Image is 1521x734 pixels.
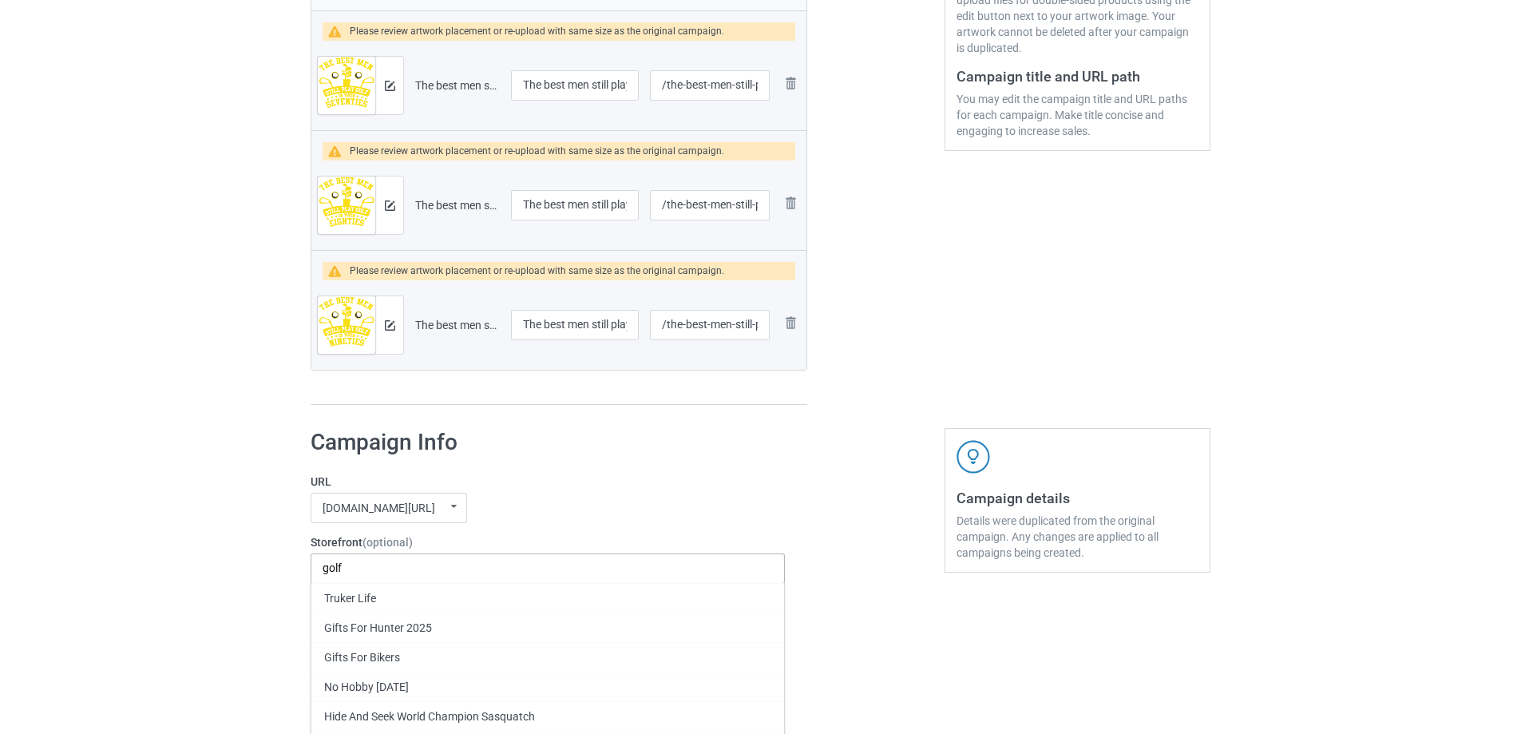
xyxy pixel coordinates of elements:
img: svg+xml;base64,PD94bWwgdmVyc2lvbj0iMS4wIiBlbmNvZGluZz0iVVRGLTgiPz4KPHN2ZyB3aWR0aD0iMTRweCIgaGVpZ2... [385,320,395,331]
label: URL [311,474,785,490]
img: original.png [318,57,375,125]
div: The best men still play golf 90.png [415,317,500,333]
div: Please review artwork placement or re-upload with same size as the original campaign. [350,262,724,280]
div: Hide And Seek World Champion Sasquatch [311,701,784,731]
h3: Campaign details [957,489,1198,507]
div: Details were duplicated from the original campaign. Any changes are applied to all campaigns bein... [957,513,1198,561]
h3: Campaign title and URL path [957,67,1198,85]
div: You may edit the campaign title and URL paths for each campaign. Make title concise and engaging ... [957,91,1198,139]
img: svg+xml;base64,PD94bWwgdmVyc2lvbj0iMS4wIiBlbmNvZGluZz0iVVRGLTgiPz4KPHN2ZyB3aWR0aD0iMjhweCIgaGVpZ2... [781,313,800,332]
div: The best men still play golf 80.png [415,197,500,213]
img: svg+xml;base64,PD94bWwgdmVyc2lvbj0iMS4wIiBlbmNvZGluZz0iVVRGLTgiPz4KPHN2ZyB3aWR0aD0iMTRweCIgaGVpZ2... [385,200,395,211]
div: Please review artwork placement or re-upload with same size as the original campaign. [350,142,724,161]
div: Gifts For Hunter 2025 [311,613,784,642]
img: warning [328,26,350,38]
img: warning [328,265,350,277]
img: svg+xml;base64,PD94bWwgdmVyc2lvbj0iMS4wIiBlbmNvZGluZz0iVVRGLTgiPz4KPHN2ZyB3aWR0aD0iMjhweCIgaGVpZ2... [781,73,800,93]
span: (optional) [362,536,413,549]
div: Truker Life [311,583,784,613]
label: Storefront [311,534,785,550]
div: Gifts For Bikers [311,642,784,672]
img: svg+xml;base64,PD94bWwgdmVyc2lvbj0iMS4wIiBlbmNvZGluZz0iVVRGLTgiPz4KPHN2ZyB3aWR0aD0iMjhweCIgaGVpZ2... [781,193,800,212]
div: [DOMAIN_NAME][URL] [323,502,435,514]
h1: Campaign Info [311,428,785,457]
div: The best men still play golf 70.png [415,77,500,93]
img: original.png [318,177,375,245]
img: svg+xml;base64,PD94bWwgdmVyc2lvbj0iMS4wIiBlbmNvZGluZz0iVVRGLTgiPz4KPHN2ZyB3aWR0aD0iNDJweCIgaGVpZ2... [957,440,990,474]
div: Please review artwork placement or re-upload with same size as the original campaign. [350,22,724,41]
img: warning [328,145,350,157]
img: svg+xml;base64,PD94bWwgdmVyc2lvbj0iMS4wIiBlbmNvZGluZz0iVVRGLTgiPz4KPHN2ZyB3aWR0aD0iMTRweCIgaGVpZ2... [385,81,395,91]
div: No Hobby [DATE] [311,672,784,701]
img: original.png [318,296,375,365]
